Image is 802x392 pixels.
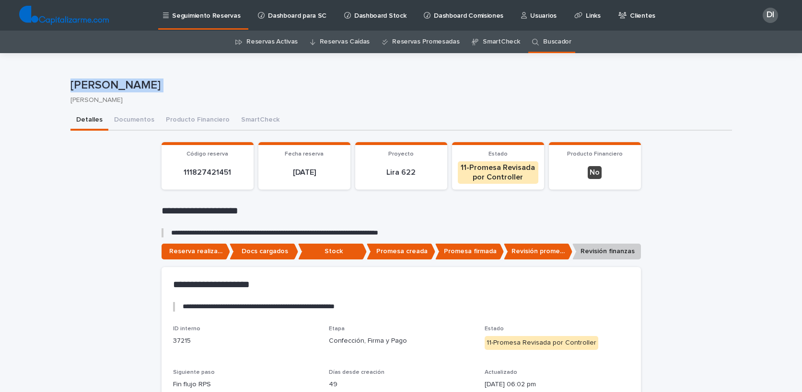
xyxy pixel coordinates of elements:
[173,370,215,375] span: Siguiente paso
[320,31,370,53] a: Reservas Caídas
[186,151,228,157] span: Código reserva
[588,166,602,179] div: No
[167,168,248,177] p: 111827421451
[230,244,298,259] p: Docs cargados
[458,161,538,183] div: 11-Promesa Revisada por Controller
[763,8,778,23] div: DI
[485,370,517,375] span: Actualizado
[70,96,724,104] p: [PERSON_NAME]
[162,244,230,259] p: Reserva realizada
[173,336,317,346] p: 37215
[329,336,473,346] p: Confección, Firma y Pago
[108,111,160,131] button: Documentos
[298,244,367,259] p: Stock
[367,244,435,259] p: Promesa creada
[285,151,324,157] span: Fecha reserva
[543,31,571,53] a: Buscador
[392,31,459,53] a: Reservas Promesadas
[435,244,504,259] p: Promesa firmada
[485,326,504,332] span: Estado
[488,151,508,157] span: Estado
[329,370,384,375] span: Días desde creación
[246,31,298,53] a: Reservas Activas
[173,326,200,332] span: ID interno
[329,326,345,332] span: Etapa
[19,6,109,25] img: TjQlHxlQVOtaKxwbrr5R
[504,244,572,259] p: Revisión promesa
[567,151,623,157] span: Producto Financiero
[485,336,598,350] div: 11-Promesa Revisada por Controller
[264,168,345,177] p: [DATE]
[173,380,317,390] p: Fin flujo RPS
[572,244,641,259] p: Revisión finanzas
[361,168,442,177] p: Lira 622
[70,111,108,131] button: Detalles
[485,380,629,390] p: [DATE] 06:02 pm
[329,380,473,390] p: 49
[235,111,285,131] button: SmartCheck
[160,111,235,131] button: Producto Financiero
[70,78,728,92] p: [PERSON_NAME]
[483,31,520,53] a: SmartCheck
[388,151,414,157] span: Proyecto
